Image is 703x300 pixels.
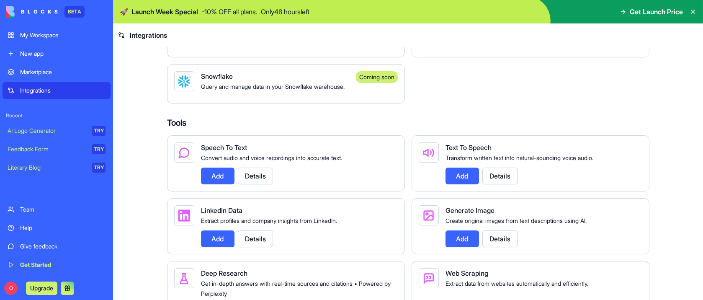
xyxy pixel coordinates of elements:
[445,154,593,161] span: Transform written text into natural-sounding voice audio.
[3,27,111,44] a: My Workspace
[92,144,106,154] div: TRY
[20,49,106,58] div: New app
[92,126,106,136] div: TRY
[4,282,18,295] span: O
[201,72,233,80] span: Snowflake
[261,7,309,17] p: Only 48 hours left
[64,6,85,18] div: BETA
[8,145,86,153] div: Feedback Form
[131,7,198,17] span: Launch Week Special
[20,224,106,232] div: Help
[26,284,57,292] a: Upgrade
[92,163,106,173] div: TRY
[201,217,337,224] span: Extract profiles and company insights from LinkedIn.
[445,168,479,184] button: Add
[20,86,106,95] div: Integrations
[3,45,111,62] a: New app
[20,31,106,39] div: My Workspace
[6,6,85,18] a: BETA
[201,280,391,297] span: Get in-depth answers with real-time sources and citations • Powered by Perplexity
[445,217,587,224] span: Create original images from text descriptions using AI.
[201,7,258,17] p: - 10 % OFF all plans.
[3,159,111,176] a: Literary BlogTRY
[238,168,273,184] button: Details
[3,141,111,158] a: Feedback FormTRY
[3,220,111,236] a: Help
[445,143,492,152] span: Text To Speech
[120,7,128,17] span: 🚀
[20,242,106,251] div: Give feedback
[3,64,111,80] a: Marketplace
[20,68,106,76] div: Marketplace
[356,71,398,83] div: Coming soon
[167,117,649,129] h4: Tools
[8,127,86,135] div: AI Logo Generator
[26,282,57,295] button: Upgrade
[201,269,247,277] span: Deep Research
[445,206,494,215] span: Generate Image
[445,269,488,277] span: Web Scraping
[3,122,111,139] a: AI Logo GeneratorTRY
[201,154,342,161] span: Convert audio and voice recordings into accurate text.
[201,168,234,184] button: Add
[238,230,273,247] button: Details
[3,112,111,119] span: Recent
[6,6,58,18] img: logo
[3,256,111,273] a: Get Started
[201,143,247,152] span: Speech To Text
[482,168,518,184] button: Details
[20,205,106,214] div: Team
[482,230,518,247] button: Details
[3,238,111,255] a: Give feedback
[3,82,111,99] a: Integrations
[8,163,86,172] div: Literary Blog
[201,206,242,215] span: LinkedIn Data
[630,7,683,17] span: Get Launch Price
[445,230,479,247] button: Add
[201,230,234,247] button: Add
[445,280,588,287] span: Extract data from websites automatically and efficiently.
[3,201,111,218] a: Team
[201,83,345,90] span: Query and manage data in your Snowflake warehouse.
[20,261,106,269] div: Get Started
[130,30,167,40] span: Integrations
